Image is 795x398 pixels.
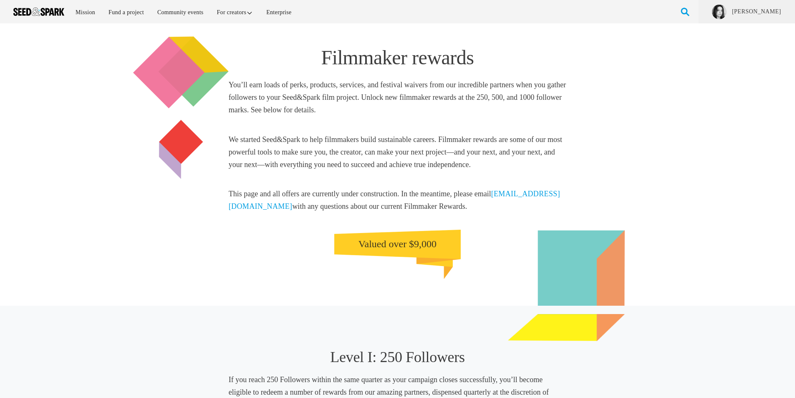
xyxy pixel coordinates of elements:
[13,8,64,16] img: Seed amp; Spark
[151,3,209,21] a: Community events
[260,3,297,21] a: Enterprise
[211,3,259,21] a: For creators
[229,79,567,116] h5: You’ll earn loads of perks, products, services, and festival waivers from our incredible partners...
[229,45,567,70] h1: Filmmaker rewards
[229,133,567,171] h5: We started Seed&Spark to help filmmakers build sustainable careers. Filmmaker rewards are some of...
[229,188,567,213] h5: This page and all offers are currently under construction. In the meantime, please email with any...
[358,238,437,249] span: Valued over $9,000
[508,314,625,342] img: box-bottom.png
[731,8,782,16] a: [PERSON_NAME]
[712,5,727,19] img: f53dd35a1fda60a8.jpg
[103,3,150,21] a: Fund a project
[229,347,567,367] h2: Level I: 250 Followers
[70,3,101,21] a: Mission
[133,36,229,179] img: boxes.png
